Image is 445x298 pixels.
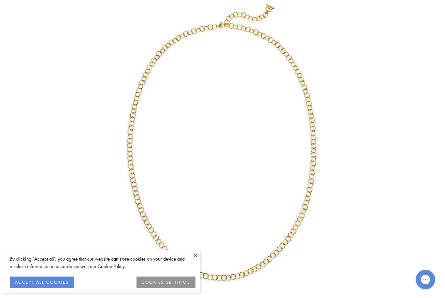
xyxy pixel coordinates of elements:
[10,255,195,270] div: By clicking “Accept all”, you agree that our website can store cookies on your device and disclos...
[412,267,438,292] iframe: Gorgias live chat messenger
[10,277,74,288] button: ACCEPT ALL COOKIES
[136,277,195,288] button: COOKIES SETTINGS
